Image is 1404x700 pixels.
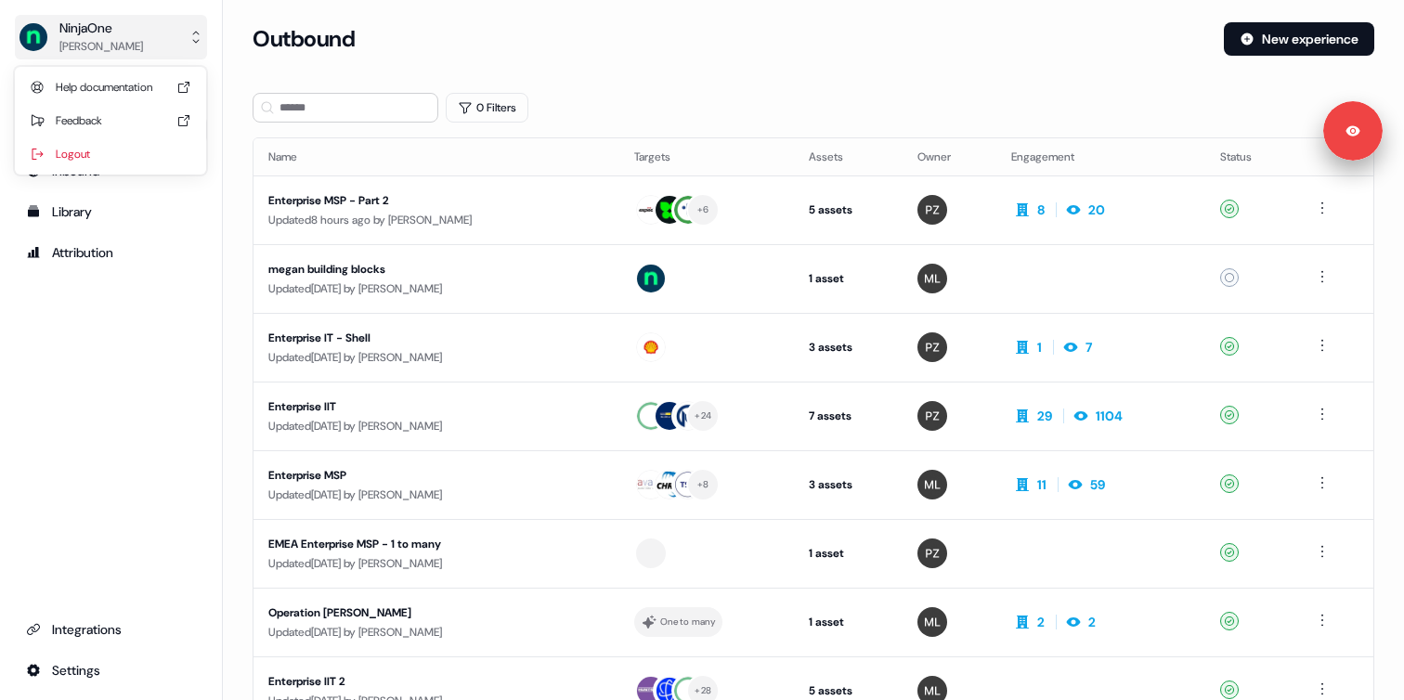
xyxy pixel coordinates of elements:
[59,37,143,56] div: [PERSON_NAME]
[22,71,199,104] div: Help documentation
[15,67,206,175] div: NinjaOne[PERSON_NAME]
[22,104,199,137] div: Feedback
[15,15,207,59] button: NinjaOne[PERSON_NAME]
[22,137,199,171] div: Logout
[59,19,143,37] div: NinjaOne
